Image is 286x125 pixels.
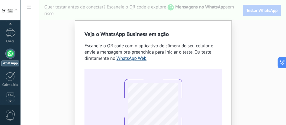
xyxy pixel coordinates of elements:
[116,55,147,61] a: WhatsApp Web
[84,43,213,61] span: Escaneie o QR code com o aplicativo de câmera do seu celular e envie a mensagem pré-preenchida pa...
[1,60,19,66] div: WhatsApp
[84,43,222,62] div: .
[1,83,19,87] div: Calendário
[1,39,19,44] div: Chats
[84,30,222,38] h2: Veja o WhatsApp Business em ação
